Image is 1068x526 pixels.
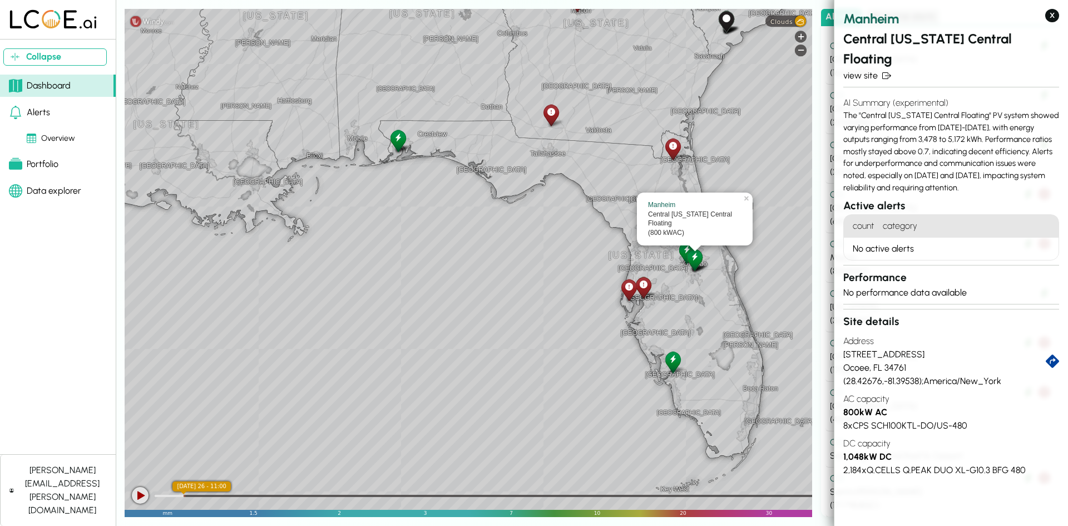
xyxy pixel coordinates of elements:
button: X [1045,9,1059,22]
h4: AI Summary (experimental) [843,96,1059,110]
h4: Address [843,330,1059,348]
div: ( 28.42676 , -81.39538 ); America/New_York [843,375,1059,388]
div: CCI [830,436,1050,449]
span: Clouds [770,18,793,25]
button: CCI [GEOGRAPHIC_DATA] Solar 1 (200kWAC) [825,85,1055,134]
div: ( 166.6 kWAC) [830,66,1050,80]
div: [PERSON_NAME][EMAIL_ADDRESS][PERSON_NAME][DOMAIN_NAME] [18,464,107,517]
div: [GEOGRAPHIC_DATA] [830,201,1050,215]
div: Central [US_STATE] Central Floating [648,210,741,229]
div: ( 687.5 kWAC) [830,215,1050,228]
div: CCI [830,337,1050,350]
strong: 800 kW AC [843,407,887,417]
h2: Manheim [843,9,1059,29]
div: 2,184 x Q.CELLS Q.PEAK DUO XL-G10.3 BFG 480 [843,464,1059,477]
div: [STREET_ADDRESS] Ocoee, FL 34761 [843,348,1046,375]
div: ( 171.79 kWAC) [830,499,1050,512]
h4: category [878,215,1059,238]
h3: Site details [843,314,1059,330]
div: CCI [830,188,1050,201]
div: [US_STATE] [830,301,1050,314]
div: Tampa Recon Building Solar 162.5kW [634,275,653,300]
h2: Central [US_STATE] Central Floating [843,29,1059,69]
button: CCI [GEOGRAPHIC_DATA] (175kWAC) [825,332,1055,382]
div: CCI [830,472,1050,485]
div: Cairo [541,102,561,127]
div: ( 450 kWAC) [830,413,1050,426]
button: CCI [GEOGRAPHIC_DATA] Solar 2 (200kWAC) [825,134,1055,184]
div: No active alerts [844,238,1059,260]
button: CCI [GEOGRAPHIC_DATA] (166.6kWAC) [825,35,1055,85]
div: [GEOGRAPHIC_DATA] [830,350,1050,363]
button: CCI Macon (82kWAC) [825,233,1055,283]
div: CCI [830,40,1050,53]
button: CCI [US_STATE] (300kWAC) [825,283,1055,332]
div: ( 175 kWAC) [830,363,1050,377]
div: ( 200 kWAC) [830,116,1050,129]
div: San Diego Federal Roof & Carport [830,449,1050,463]
div: Macon [830,251,1050,264]
button: CCI [GEOGRAPHIC_DATA] (450kWAC) [825,382,1055,431]
div: [DATE] 26 - 11:00 [172,481,231,491]
div: Manheim [648,200,741,210]
h3: Performance [843,270,1059,286]
div: 8 x CPS SCH100KTL-DO/US-480 [843,419,1059,432]
h4: count [844,215,878,238]
div: ( 300 kWAC) [830,314,1050,327]
div: CCI [830,238,1050,251]
div: Portfolio [9,158,58,171]
div: [GEOGRAPHIC_DATA] Solar 1 [830,102,1050,116]
h4: DC capacity [843,432,1059,450]
button: CCI San Diego Federal Roof & Carport [825,431,1055,468]
div: [GEOGRAPHIC_DATA] Solar 2 [830,152,1050,165]
a: directions [1046,355,1059,368]
div: Clarendon Farms Mechanic Shop [716,9,736,34]
div: Overview [27,132,75,145]
h3: Active alerts [843,198,1059,214]
div: ( 200 kWAC) [830,165,1050,179]
div: No performance data available [843,286,1059,299]
div: CCI [830,89,1050,102]
div: local time [172,481,231,491]
div: Select site list category [821,9,1059,26]
div: Dashboard [9,79,71,92]
div: Data explorer [9,184,81,198]
div: CCI [830,139,1050,152]
a: view site [843,69,1059,82]
div: [GEOGRAPHIC_DATA] [830,53,1050,66]
h4: AC capacity [843,388,1059,406]
button: Collapse [3,48,107,66]
div: Old Plank Road [663,136,683,161]
div: ( 82 kWAC) [830,264,1050,278]
button: CCI [GEOGRAPHIC_DATA] (687.5kWAC) [825,184,1055,233]
div: Santa [PERSON_NAME] [830,485,1050,499]
button: CCI Santa [PERSON_NAME] (171.79kWAC) [825,468,1055,517]
div: Orlando Floating [677,240,696,265]
div: (800 kWAC) [648,228,741,238]
button: All sites [821,9,862,25]
div: Zoom out [795,45,807,56]
a: × [743,193,753,200]
div: Zoom in [795,31,807,42]
strong: 1,048 kW DC [843,451,892,462]
div: Central Florida Central Floating [685,247,704,272]
div: Fort Myers [663,350,683,375]
div: The "Central [US_STATE] Central Floating" PV system showed varying performance from [DATE]-[DATE]... [843,92,1059,198]
div: Alerts [9,106,50,119]
div: CCI [830,287,1050,301]
div: Pensacola Recon Building [388,128,408,153]
div: St Petersburg Main Auction Solar [619,277,639,302]
div: [GEOGRAPHIC_DATA] [830,400,1050,413]
div: CCI [830,386,1050,400]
